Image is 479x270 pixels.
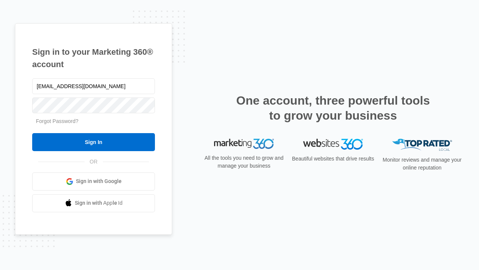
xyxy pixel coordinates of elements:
[32,133,155,151] input: Sign In
[392,139,452,151] img: Top Rated Local
[214,139,274,149] img: Marketing 360
[32,194,155,212] a: Sign in with Apple Id
[202,154,286,170] p: All the tools you need to grow and manage your business
[36,118,79,124] a: Forgot Password?
[303,139,363,150] img: Websites 360
[85,158,103,166] span: OR
[75,199,123,207] span: Sign in with Apple Id
[32,46,155,70] h1: Sign in to your Marketing 360® account
[32,78,155,94] input: Email
[380,156,464,172] p: Monitor reviews and manage your online reputation
[32,172,155,190] a: Sign in with Google
[291,155,375,163] p: Beautiful websites that drive results
[76,177,122,185] span: Sign in with Google
[234,93,432,123] h2: One account, three powerful tools to grow your business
